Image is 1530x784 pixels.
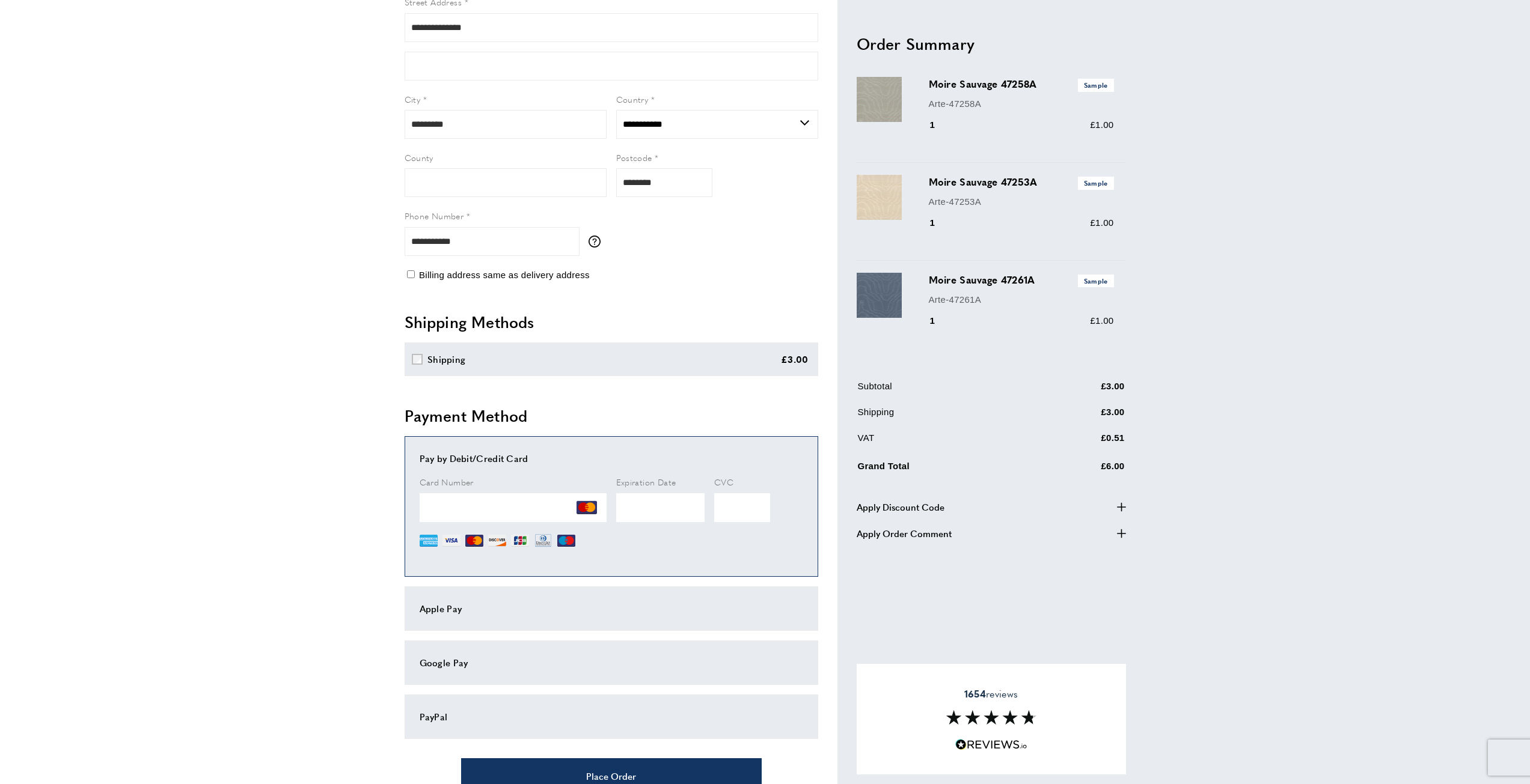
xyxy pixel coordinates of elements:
[929,273,1114,287] h3: Moire Sauvage 47261A
[511,532,529,550] img: JCB.png
[616,151,652,163] span: Postcode
[420,710,803,724] div: PayPal
[405,151,433,163] span: County
[781,352,809,366] div: £3.00
[858,378,1041,402] td: Subtotal
[405,93,421,105] span: City
[929,118,952,132] div: 1
[1042,456,1125,482] td: £6.00
[857,526,952,540] span: Apply Order Comment
[1078,275,1114,287] span: Sample
[1078,79,1114,91] span: Sample
[616,476,676,488] span: Expiration Date
[557,532,575,550] img: MI.png
[964,687,986,700] strong: 1654
[929,96,1114,111] p: Arte-47258A
[929,313,952,327] div: 1
[857,77,902,122] img: Moire Sauvage 47258A
[1090,120,1113,130] span: £1.00
[407,270,415,278] input: Billing address same as delivery address
[1078,177,1114,189] span: Sample
[857,499,944,514] span: Apply Discount Code
[577,497,597,518] img: MC.png
[929,77,1114,91] h3: Moire Sauvage 47258A
[420,451,803,466] div: Pay by Debit/Credit Card
[465,532,483,550] img: MC.png
[946,710,1036,725] img: Reviews section
[858,404,1041,428] td: Shipping
[929,292,1114,306] p: Arte-47261A
[857,32,1126,54] h2: Order Summary
[1042,430,1125,454] td: £0.51
[534,532,553,550] img: DN.png
[858,456,1041,482] td: Grand Total
[405,405,818,427] h2: Payment Method
[419,270,590,280] span: Billing address same as delivery address
[1042,404,1125,428] td: £3.00
[858,430,1041,454] td: VAT
[955,739,1027,750] img: Reviews.io 5 stars
[616,93,649,105] span: Country
[857,175,902,220] img: Moire Sauvage 47253A
[420,476,474,488] span: Card Number
[857,273,902,318] img: Moire Sauvage 47261A
[420,601,803,616] div: Apple Pay
[488,532,506,550] img: DI.png
[442,532,461,550] img: VI.png
[420,532,438,550] img: AE.png
[964,688,1018,700] span: reviews
[714,476,733,488] span: CVC
[929,194,1114,208] p: Arte-47253A
[427,352,465,366] div: Shipping
[405,311,818,333] h2: Shipping Methods
[1090,217,1113,228] span: £1.00
[714,493,770,522] iframe: Secure Credit Card Frame - CVV
[420,655,803,670] div: Google Pay
[1090,315,1113,325] span: £1.00
[1042,378,1125,402] td: £3.00
[405,210,464,222] span: Phone Number
[929,175,1114,189] h3: Moire Sauvage 47253A
[420,493,607,522] iframe: Secure Credit Card Frame - Credit Card Number
[929,216,952,230] div: 1
[616,493,705,522] iframe: Secure Credit Card Frame - Expiration Date
[589,236,607,248] button: More information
